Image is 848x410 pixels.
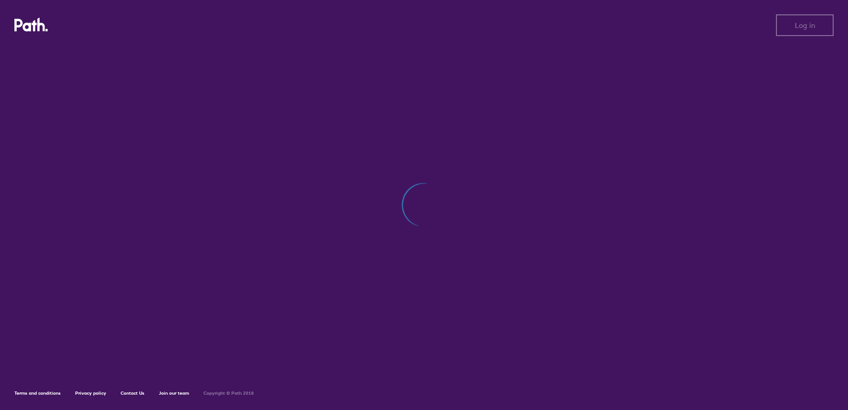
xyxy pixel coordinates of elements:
a: Privacy policy [75,390,106,396]
a: Join our team [159,390,189,396]
span: Log in [795,21,815,29]
button: Log in [776,14,834,36]
a: Terms and conditions [14,390,61,396]
h6: Copyright © Path 2018 [203,391,254,396]
a: Contact Us [121,390,144,396]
